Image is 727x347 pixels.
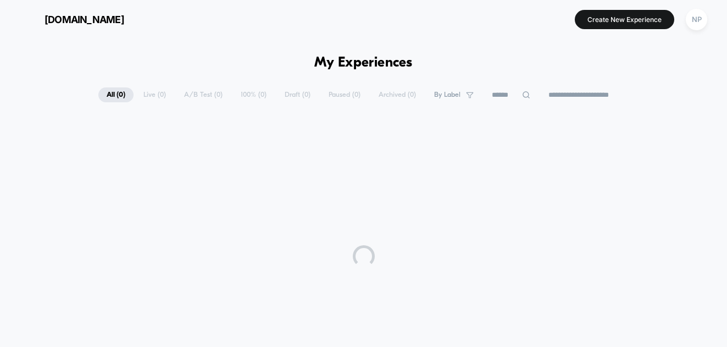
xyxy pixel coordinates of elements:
[16,10,127,28] button: [DOMAIN_NAME]
[45,14,124,25] span: [DOMAIN_NAME]
[314,55,413,71] h1: My Experiences
[682,8,711,31] button: NP
[98,87,134,102] span: All ( 0 )
[434,91,460,99] span: By Label
[686,9,707,30] div: NP
[575,10,674,29] button: Create New Experience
